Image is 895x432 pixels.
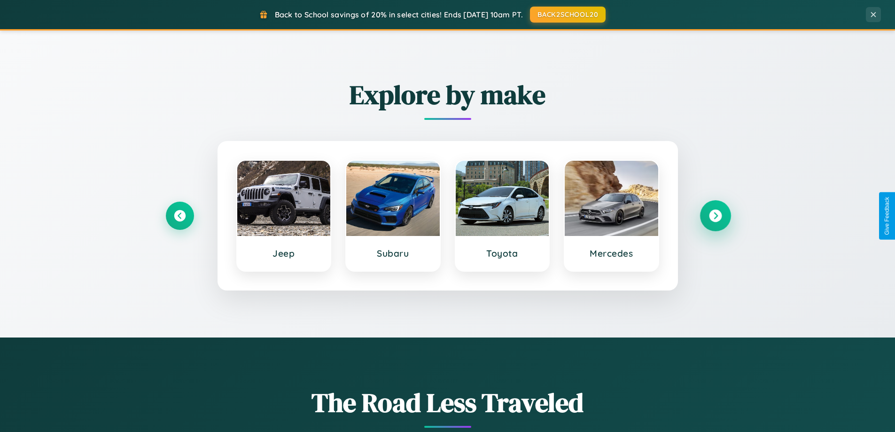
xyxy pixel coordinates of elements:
[356,248,430,259] h3: Subaru
[166,77,730,113] h2: Explore by make
[465,248,540,259] h3: Toyota
[530,7,606,23] button: BACK2SCHOOL20
[574,248,649,259] h3: Mercedes
[275,10,523,19] span: Back to School savings of 20% in select cities! Ends [DATE] 10am PT.
[247,248,321,259] h3: Jeep
[166,385,730,421] h1: The Road Less Traveled
[884,197,890,235] div: Give Feedback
